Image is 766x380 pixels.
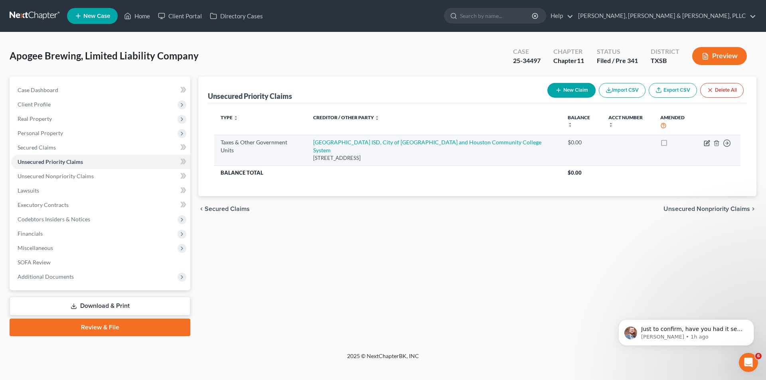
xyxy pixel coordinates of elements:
button: Import CSV [599,83,646,98]
a: Export CSV [649,83,697,98]
th: Amended [654,110,697,135]
span: Lawsuits [18,187,39,194]
a: Directory Cases [206,9,267,23]
span: Case Dashboard [18,87,58,93]
a: Creditor / Other Party unfold_more [313,114,379,120]
a: Case Dashboard [11,83,190,97]
span: SOFA Review [18,259,51,266]
span: Unsecured Nonpriority Claims [663,206,750,212]
div: TXSB [651,56,679,65]
div: Case [513,47,541,56]
a: Balance unfold_more [568,114,590,127]
a: Unsecured Nonpriority Claims [11,169,190,183]
div: 2025 © NextChapterBK, INC [156,352,610,366]
span: Financials [18,230,43,237]
span: Secured Claims [18,144,56,151]
i: chevron_left [198,206,205,212]
span: Unsecured Priority Claims [18,158,83,165]
div: Status [597,47,638,56]
span: Client Profile [18,101,51,108]
div: 25-34497 [513,56,541,65]
a: Secured Claims [11,140,190,155]
div: Filed / Pre 341 [597,56,638,65]
span: New Case [83,13,110,19]
span: Codebtors Insiders & Notices [18,216,90,222]
a: Acct Number unfold_more [608,114,643,127]
i: unfold_more [608,122,613,127]
i: unfold_more [568,122,573,127]
a: [PERSON_NAME], [PERSON_NAME] & [PERSON_NAME], PLLC [574,9,756,23]
div: Chapter [553,47,584,56]
a: Executory Contracts [11,198,190,212]
th: Balance Total [214,165,561,180]
iframe: Intercom notifications message [606,303,766,358]
input: Search by name... [460,8,533,23]
button: New Claim [547,83,596,98]
span: Personal Property [18,130,63,136]
span: Secured Claims [205,206,250,212]
div: Taxes & Other Government Units [221,138,300,154]
span: Miscellaneous [18,244,53,251]
div: District [651,47,679,56]
a: [GEOGRAPHIC_DATA] ISD, City of [GEOGRAPHIC_DATA] and Houston Community College System [313,139,541,154]
span: Additional Documents [18,273,74,280]
a: Lawsuits [11,183,190,198]
button: Preview [692,47,747,65]
span: Unsecured Nonpriority Claims [18,173,94,179]
button: Unsecured Nonpriority Claims chevron_right [663,206,756,212]
span: $0.00 [568,169,582,176]
div: $0.00 [568,138,596,146]
div: Unsecured Priority Claims [208,91,292,101]
i: chevron_right [750,206,756,212]
span: Executory Contracts [18,201,69,208]
a: Home [120,9,154,23]
i: unfold_more [233,116,238,120]
a: SOFA Review [11,255,190,270]
iframe: Intercom live chat [739,353,758,372]
div: Chapter [553,56,584,65]
button: chevron_left Secured Claims [198,206,250,212]
a: Download & Print [10,297,190,315]
span: 11 [577,57,584,64]
a: Review & File [10,319,190,336]
span: Apogee Brewing, Limited Liability Company [10,50,199,61]
a: Unsecured Priority Claims [11,155,190,169]
span: 6 [755,353,762,359]
a: Type unfold_more [221,114,238,120]
button: Delete All [700,83,744,98]
a: Client Portal [154,9,206,23]
span: Real Property [18,115,52,122]
i: unfold_more [375,116,379,120]
a: Help [547,9,573,23]
div: [STREET_ADDRESS] [313,154,555,162]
